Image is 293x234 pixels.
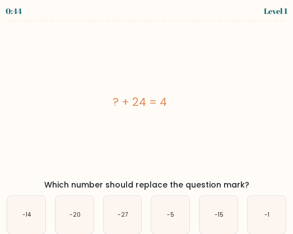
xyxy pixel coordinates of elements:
[22,211,31,219] text: -14
[118,211,128,219] text: -27
[6,5,22,17] div: 0:44
[264,5,287,17] div: Level 1
[4,179,289,191] div: Which number should replace the question mark?
[69,211,80,219] text: -20
[215,211,224,219] text: -15
[168,211,175,219] text: -5
[264,211,269,219] text: -1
